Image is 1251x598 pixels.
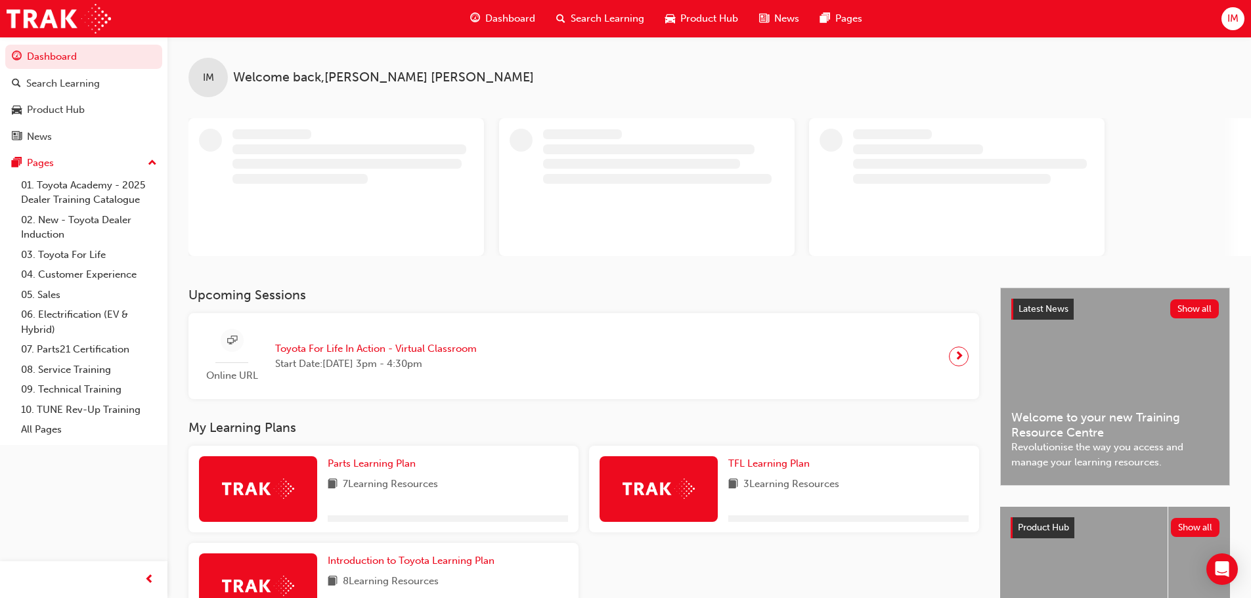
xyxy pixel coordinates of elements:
span: Product Hub [1018,522,1069,533]
span: Start Date: [DATE] 3pm - 4:30pm [275,356,477,372]
span: Welcome back , [PERSON_NAME] [PERSON_NAME] [233,70,534,85]
span: car-icon [12,104,22,116]
a: search-iconSearch Learning [546,5,655,32]
a: 07. Parts21 Certification [16,339,162,360]
a: Product HubShow all [1011,517,1219,538]
a: 09. Technical Training [16,379,162,400]
a: 02. New - Toyota Dealer Induction [16,210,162,245]
span: next-icon [954,347,964,366]
span: Dashboard [485,11,535,26]
img: Trak [222,479,294,499]
span: Introduction to Toyota Learning Plan [328,555,494,566]
h3: Upcoming Sessions [188,288,979,303]
span: Latest News [1019,303,1068,314]
span: Online URL [199,368,265,383]
span: Product Hub [680,11,738,26]
a: Introduction to Toyota Learning Plan [328,553,500,568]
span: prev-icon [144,572,154,588]
div: Open Intercom Messenger [1206,553,1238,585]
a: pages-iconPages [810,5,873,32]
a: Search Learning [5,72,162,96]
button: Show all [1170,299,1219,318]
span: Revolutionise the way you access and manage your learning resources. [1011,440,1219,469]
span: TFL Learning Plan [728,458,810,469]
span: news-icon [759,11,769,27]
span: Parts Learning Plan [328,458,416,469]
a: Online URLToyota For Life In Action - Virtual ClassroomStart Date:[DATE] 3pm - 4:30pm [199,324,969,389]
span: IM [203,70,214,85]
img: Trak [7,4,111,33]
a: TFL Learning Plan [728,456,815,471]
div: Search Learning [26,76,100,91]
div: Product Hub [27,102,85,117]
a: Latest NewsShow all [1011,299,1219,320]
span: pages-icon [820,11,830,27]
span: Pages [835,11,862,26]
span: search-icon [556,11,565,27]
span: book-icon [728,477,738,493]
span: up-icon [148,155,157,172]
span: 8 Learning Resources [343,574,439,590]
a: Product Hub [5,98,162,122]
a: 05. Sales [16,285,162,305]
span: guage-icon [12,51,22,63]
a: 03. Toyota For Life [16,245,162,265]
a: Parts Learning Plan [328,456,421,471]
span: pages-icon [12,158,22,169]
a: 04. Customer Experience [16,265,162,285]
a: guage-iconDashboard [460,5,546,32]
a: news-iconNews [749,5,810,32]
img: Trak [222,576,294,596]
span: News [774,11,799,26]
span: Search Learning [571,11,644,26]
span: Toyota For Life In Action - Virtual Classroom [275,341,477,356]
a: 06. Electrification (EV & Hybrid) [16,305,162,339]
span: 3 Learning Resources [743,477,839,493]
span: IM [1227,11,1239,26]
a: All Pages [16,419,162,440]
button: Pages [5,151,162,175]
a: Dashboard [5,45,162,69]
a: Latest NewsShow allWelcome to your new Training Resource CentreRevolutionise the way you access a... [1000,288,1230,486]
span: book-icon [328,574,338,590]
span: book-icon [328,477,338,493]
h3: My Learning Plans [188,420,979,435]
button: IM [1221,7,1244,30]
span: 7 Learning Resources [343,477,438,493]
a: 01. Toyota Academy - 2025 Dealer Training Catalogue [16,175,162,210]
span: car-icon [665,11,675,27]
img: Trak [623,479,695,499]
button: Show all [1171,518,1220,537]
span: sessionType_ONLINE_URL-icon [227,333,237,349]
div: Pages [27,156,54,171]
div: News [27,129,52,144]
a: 10. TUNE Rev-Up Training [16,400,162,420]
button: DashboardSearch LearningProduct HubNews [5,42,162,151]
a: 08. Service Training [16,360,162,380]
span: search-icon [12,78,21,90]
span: guage-icon [470,11,480,27]
span: Welcome to your new Training Resource Centre [1011,410,1219,440]
a: car-iconProduct Hub [655,5,749,32]
span: news-icon [12,131,22,143]
a: News [5,125,162,149]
